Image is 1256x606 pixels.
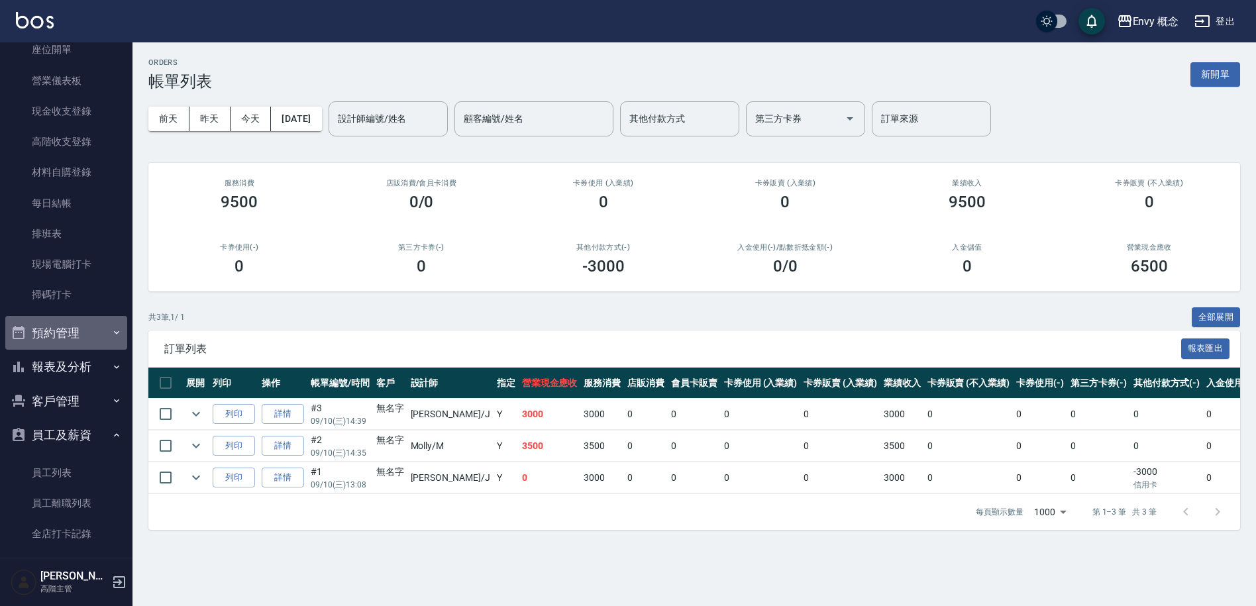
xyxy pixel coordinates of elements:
[668,399,721,430] td: 0
[494,368,519,399] th: 指定
[710,243,861,252] h2: 入金使用(-) /點數折抵金額(-)
[11,569,37,595] img: Person
[40,583,108,595] p: 高階主管
[148,58,212,67] h2: ORDERS
[5,549,127,580] a: 考勤排班總表
[800,368,880,399] th: 卡券販賣 (入業績)
[1029,494,1071,530] div: 1000
[346,179,497,187] h2: 店販消費 /會員卡消費
[307,430,373,462] td: #2
[528,179,678,187] h2: 卡券使用 (入業績)
[624,462,668,493] td: 0
[721,368,801,399] th: 卡券使用 (入業績)
[892,179,1043,187] h2: 業績收入
[311,479,370,491] p: 09/10 (三) 13:08
[5,96,127,126] a: 現金收支登錄
[1067,430,1131,462] td: 0
[721,430,801,462] td: 0
[409,193,434,211] h3: 0/0
[580,430,624,462] td: 3500
[417,257,426,276] h3: 0
[5,126,127,157] a: 高階收支登錄
[407,430,494,462] td: Molly /M
[668,462,721,493] td: 0
[307,399,373,430] td: #3
[5,350,127,384] button: 報表及分析
[164,179,315,187] h3: 服務消費
[5,219,127,249] a: 排班表
[624,368,668,399] th: 店販消費
[186,468,206,487] button: expand row
[209,368,258,399] th: 列印
[582,257,625,276] h3: -3000
[148,107,189,131] button: 前天
[1190,68,1240,80] a: 新開單
[668,430,721,462] td: 0
[5,418,127,452] button: 員工及薪資
[1181,342,1230,354] a: 報表匯出
[307,368,373,399] th: 帳單編號/時間
[519,430,581,462] td: 3500
[1013,430,1067,462] td: 0
[800,430,880,462] td: 0
[924,368,1013,399] th: 卡券販賣 (不入業績)
[892,243,1043,252] h2: 入金儲值
[1067,462,1131,493] td: 0
[213,436,255,456] button: 列印
[346,243,497,252] h2: 第三方卡券(-)
[880,368,924,399] th: 業績收入
[5,66,127,96] a: 營業儀表板
[373,368,407,399] th: 客戶
[1133,13,1179,30] div: Envy 概念
[880,399,924,430] td: 3000
[1067,399,1131,430] td: 0
[668,368,721,399] th: 會員卡販賣
[5,279,127,310] a: 掃碼打卡
[213,468,255,488] button: 列印
[376,465,404,479] div: 無名字
[924,430,1013,462] td: 0
[624,399,668,430] td: 0
[5,488,127,519] a: 員工離職列表
[1133,479,1200,491] p: 信用卡
[800,399,880,430] td: 0
[1112,8,1184,35] button: Envy 概念
[407,368,494,399] th: 設計師
[710,179,861,187] h2: 卡券販賣 (入業績)
[189,107,231,131] button: 昨天
[976,506,1023,518] p: 每頁顯示數量
[519,368,581,399] th: 營業現金應收
[1131,257,1168,276] h3: 6500
[580,462,624,493] td: 3000
[262,436,304,456] a: 詳情
[16,12,54,28] img: Logo
[773,257,798,276] h3: 0 /0
[880,462,924,493] td: 3000
[5,249,127,279] a: 現場電腦打卡
[494,430,519,462] td: Y
[271,107,321,131] button: [DATE]
[231,107,272,131] button: 今天
[307,462,373,493] td: #1
[407,462,494,493] td: [PERSON_NAME] /J
[1181,338,1230,359] button: 報表匯出
[1145,193,1154,211] h3: 0
[235,257,244,276] h3: 0
[258,368,307,399] th: 操作
[213,404,255,425] button: 列印
[1013,462,1067,493] td: 0
[1192,307,1241,328] button: 全部展開
[186,404,206,424] button: expand row
[963,257,972,276] h3: 0
[924,462,1013,493] td: 0
[519,399,581,430] td: 3000
[407,399,494,430] td: [PERSON_NAME] /J
[376,401,404,415] div: 無名字
[1092,506,1157,518] p: 第 1–3 筆 共 3 筆
[376,433,404,447] div: 無名字
[1074,243,1224,252] h2: 營業現金應收
[186,436,206,456] button: expand row
[580,368,624,399] th: 服務消費
[924,399,1013,430] td: 0
[1013,399,1067,430] td: 0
